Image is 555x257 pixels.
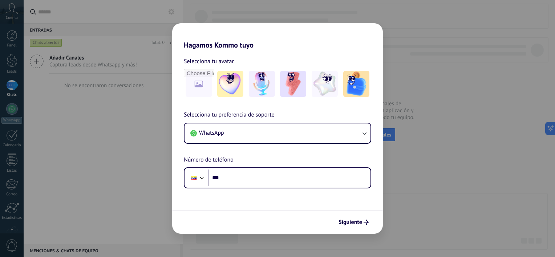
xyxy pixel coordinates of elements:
h2: Hagamos Kommo tuyo [172,23,383,49]
span: WhatsApp [199,129,224,136]
div: Venezuela: + 58 [187,170,200,185]
button: Siguiente [335,216,372,228]
img: -4.jpeg [312,71,338,97]
span: Selecciona tu preferencia de soporte [184,110,275,120]
img: -2.jpeg [249,71,275,97]
span: Número de teléfono [184,155,234,165]
img: -5.jpeg [343,71,369,97]
button: WhatsApp [185,123,370,143]
span: Siguiente [339,220,362,225]
img: -3.jpeg [280,71,306,97]
span: Selecciona tu avatar [184,57,234,66]
img: -1.jpeg [217,71,243,97]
